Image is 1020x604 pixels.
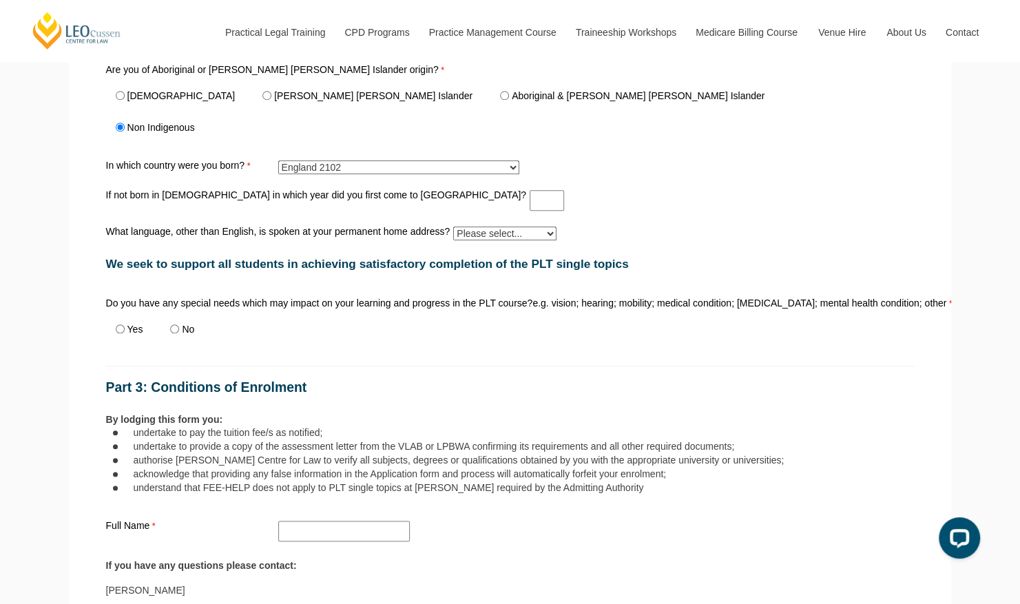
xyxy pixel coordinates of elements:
input: If not born in Australia in which year did you first come to Australia? [530,190,564,211]
a: Practical Legal Training [215,3,335,62]
a: Contact [935,3,989,62]
label: [DEMOGRAPHIC_DATA] [127,91,236,101]
a: Practice Management Course [419,3,565,62]
a: CPD Programs [334,3,418,62]
h1: Part 3: Conditions of Enrolment [106,380,915,395]
li: undertake to provide a copy of the assessment letter from the VLAB or LPBWA confirming its requir... [134,440,915,452]
select: What language, other than English, is spoken at your permanent home address? [453,227,556,240]
a: Medicare Billing Course [685,3,808,62]
li: undertake to pay the tuition fee/s as notified; [134,426,915,439]
select: In which country were you born? [278,160,519,174]
label: [PERSON_NAME] [PERSON_NAME] Islander [274,91,472,101]
label: Non Indigenous [127,123,195,132]
label: Are you of Aboriginal or [PERSON_NAME] [PERSON_NAME] Islander origin? [106,65,278,78]
a: About Us [876,3,935,62]
b: By lodging this form you: [106,414,223,425]
li: authorise [PERSON_NAME] Centre for Law to verify all subjects, degrees or qualifications obtained... [134,454,915,466]
b: If you have any questions please contact: [106,560,297,571]
label: If not born in [DEMOGRAPHIC_DATA] in which year did you first come to [GEOGRAPHIC_DATA]? [106,190,530,200]
label: Yes [127,324,143,334]
iframe: LiveChat chat widget [928,512,986,570]
label: Full Name [106,521,278,531]
a: Venue Hire [808,3,876,62]
div: [PERSON_NAME] [106,584,915,596]
label: In which country were you born? [106,160,278,171]
a: [PERSON_NAME] Centre for Law [31,11,123,50]
li: acknowledge that providing any false information in the Application form and process will automat... [134,468,915,480]
label: No [182,324,194,334]
h2: We seek to support all students in achieving satisfactory completion of the PLT single topics [106,258,915,271]
label: Do you have any special needs which may impact on your learning and progress in the PLT course?e.... [106,298,915,311]
label: Aboriginal & [PERSON_NAME] [PERSON_NAME] Islander [512,91,764,101]
a: Traineeship Workshops [565,3,685,62]
input: Full Name [278,521,410,541]
li: understand that FEE-HELP does not apply to PLT single topics at [PERSON_NAME] required by the Adm... [134,481,915,494]
label: What language, other than English, is spoken at your permanent home address? [106,227,454,236]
